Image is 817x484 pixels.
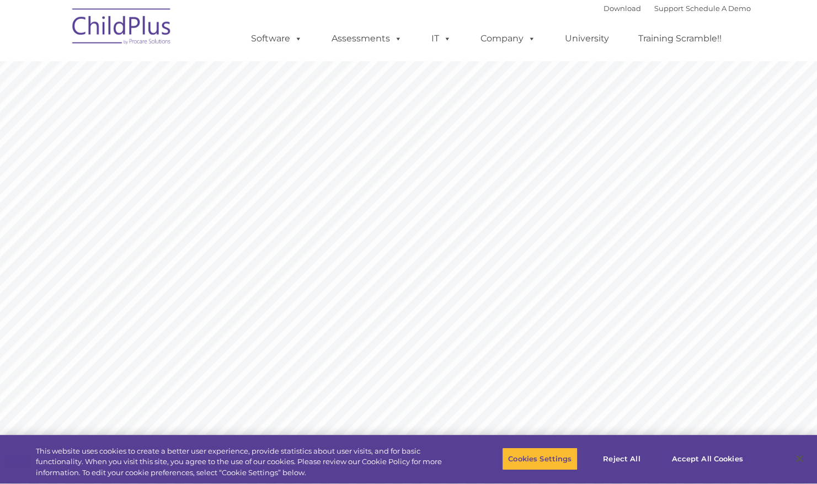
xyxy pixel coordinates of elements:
button: Close [787,446,811,471]
a: University [554,28,620,50]
button: Cookies Settings [502,447,578,470]
a: Software [240,28,313,50]
a: Training Scramble!! [627,28,733,50]
font: | [604,4,751,13]
a: Assessments [321,28,413,50]
button: Accept All Cookies [665,447,749,470]
div: This website uses cookies to create a better user experience, provide statistics about user visit... [36,446,450,478]
a: IT [420,28,462,50]
a: Download [604,4,641,13]
a: Support [654,4,683,13]
a: Company [469,28,547,50]
img: ChildPlus by Procare Solutions [67,1,177,56]
button: Reject All [587,447,656,470]
a: Schedule A Demo [686,4,751,13]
